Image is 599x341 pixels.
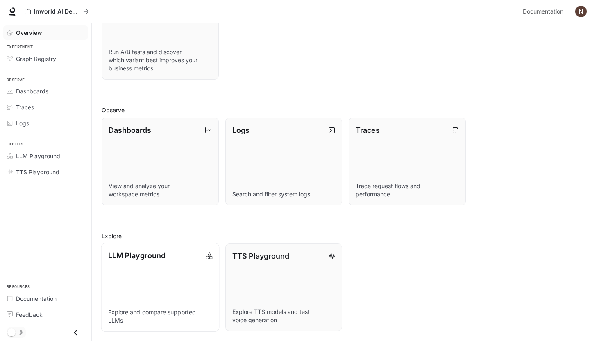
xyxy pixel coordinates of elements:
a: LLM PlaygroundExplore and compare supported LLMs [101,243,219,332]
button: All workspaces [21,3,93,20]
a: Overview [3,25,88,40]
a: Graph Registry [3,52,88,66]
h2: Observe [102,106,589,114]
a: LLM Playground [3,149,88,163]
button: User avatar [573,3,589,20]
span: Graph Registry [16,55,56,63]
p: Logs [232,125,250,136]
span: Documentation [16,294,57,303]
p: Inworld AI Demos [34,8,80,15]
p: LLM Playground [108,250,166,261]
span: Overview [16,28,42,37]
p: Explore TTS models and test voice generation [232,308,336,324]
span: LLM Playground [16,152,60,160]
button: Close drawer [66,324,85,341]
a: Dashboards [3,84,88,98]
p: Traces [356,125,380,136]
p: View and analyze your workspace metrics [109,182,212,198]
a: TracesTrace request flows and performance [349,118,466,205]
span: Documentation [523,7,563,17]
p: Explore and compare supported LLMs [108,308,212,325]
span: TTS Playground [16,168,59,176]
a: Feedback [3,307,88,322]
a: Traces [3,100,88,114]
p: Dashboards [109,125,151,136]
span: Dashboards [16,87,48,95]
span: Dark mode toggle [7,327,16,336]
a: Documentation [3,291,88,306]
p: TTS Playground [232,250,289,261]
p: Search and filter system logs [232,190,336,198]
span: Feedback [16,310,43,319]
a: LogsSearch and filter system logs [225,118,343,205]
a: Logs [3,116,88,130]
a: TTS Playground [3,165,88,179]
p: Run A/B tests and discover which variant best improves your business metrics [109,48,212,73]
h2: Explore [102,232,589,240]
span: Traces [16,103,34,111]
a: TTS PlaygroundExplore TTS models and test voice generation [225,243,343,331]
a: Documentation [520,3,570,20]
img: User avatar [575,6,587,17]
span: Logs [16,119,29,127]
p: Trace request flows and performance [356,182,459,198]
a: DashboardsView and analyze your workspace metrics [102,118,219,205]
